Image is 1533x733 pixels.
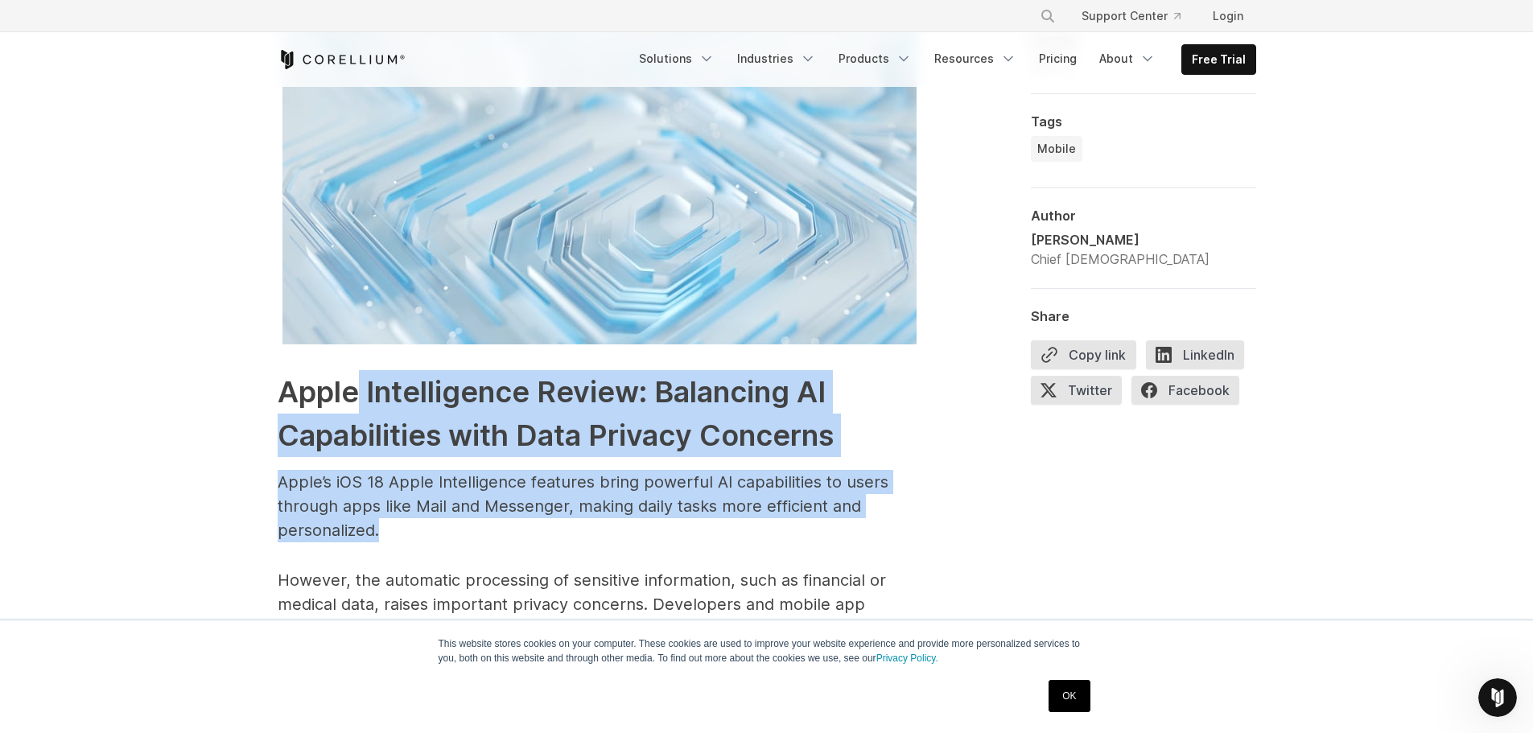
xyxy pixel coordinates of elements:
div: Tags [1031,113,1256,130]
span: LinkedIn [1146,340,1244,369]
a: Resources [925,44,1026,73]
a: Mobile [1031,136,1082,162]
a: LinkedIn [1146,340,1254,376]
a: Products [829,44,921,73]
a: Pricing [1029,44,1086,73]
span: Facebook [1131,376,1239,405]
a: Free Trial [1182,45,1255,74]
span: Mobile [1037,141,1076,157]
a: Corellium Home [278,50,406,69]
a: Support Center [1069,2,1193,31]
iframe: Intercom live chat [1478,678,1517,717]
div: Author [1031,208,1256,224]
p: Apple’s iOS 18 Apple Intelligence features bring powerful AI capabilities to users through apps l... [278,470,921,542]
a: Facebook [1131,376,1249,411]
h2: Apple Intelligence Review: Balancing AI Capabilities with Data Privacy Concerns [278,370,921,457]
a: Solutions [629,44,724,73]
div: Share [1031,308,1256,324]
span: Twitter [1031,376,1122,405]
div: Chief [DEMOGRAPHIC_DATA] [1031,249,1210,269]
button: Search [1033,2,1062,31]
div: Navigation Menu [629,44,1256,75]
p: This website stores cookies on your computer. These cookies are used to improve your website expe... [439,636,1095,665]
div: Navigation Menu [1020,2,1256,31]
a: Privacy Policy. [876,653,938,664]
p: However, the automatic processing of sensitive information, such as financial or medical data, ra... [278,568,921,665]
a: Twitter [1031,376,1131,411]
a: About [1090,44,1165,73]
a: Industries [727,44,826,73]
div: [PERSON_NAME] [1031,230,1210,249]
button: Copy link [1031,340,1136,369]
a: OK [1049,680,1090,712]
a: Login [1200,2,1256,31]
